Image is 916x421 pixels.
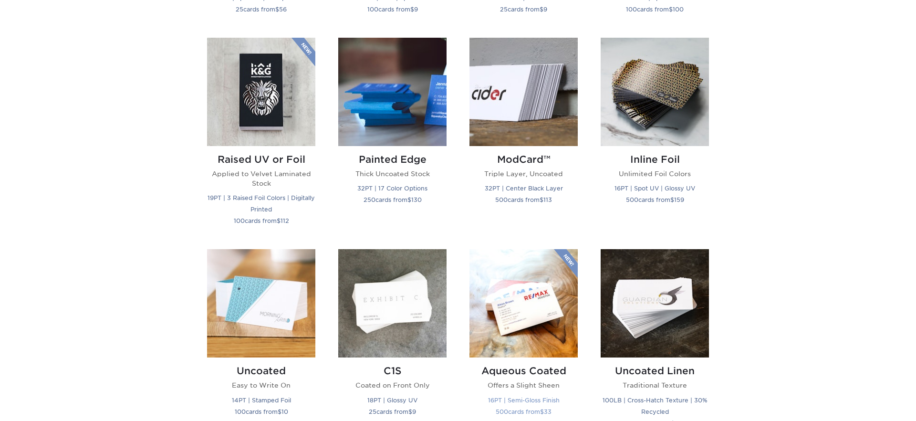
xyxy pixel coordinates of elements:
img: Raised UV or Foil Business Cards [207,38,315,146]
span: 100 [673,6,684,13]
img: Painted Edge Business Cards [338,38,447,146]
h2: ModCard™ [469,154,578,165]
p: Unlimited Foil Colors [601,169,709,179]
h2: Uncoated Linen [601,365,709,377]
span: 113 [543,196,552,203]
iframe: Google Customer Reviews [2,392,81,418]
span: 159 [674,196,684,203]
small: 16PT | Spot UV | Glossy UV [614,185,695,192]
span: 9 [412,408,416,415]
h2: Uncoated [207,365,315,377]
p: Applied to Velvet Laminated Stock [207,169,315,189]
span: $ [277,217,281,224]
p: Offers a Slight Sheen [469,380,578,390]
img: New Product [291,38,315,66]
span: $ [540,6,543,13]
span: $ [278,408,281,415]
a: Inline Foil Business Cards Inline Foil Unlimited Foil Colors 16PT | Spot UV | Glossy UV 500cards ... [601,38,709,238]
span: 33 [544,408,552,415]
small: cards from [500,6,547,13]
p: Coated on Front Only [338,380,447,390]
span: $ [670,196,674,203]
span: 112 [281,217,289,224]
small: 19PT | 3 Raised Foil Colors | Digitally Printed [208,194,315,213]
span: $ [669,6,673,13]
small: cards from [626,196,684,203]
small: cards from [369,408,416,415]
a: Raised UV or Foil Business Cards Raised UV or Foil Applied to Velvet Laminated Stock 19PT | 3 Rai... [207,38,315,238]
span: 9 [414,6,418,13]
img: New Product [554,249,578,278]
h2: Aqueous Coated [469,365,578,377]
p: Thick Uncoated Stock [338,169,447,179]
a: ModCard™ Business Cards ModCard™ Triple Layer, Uncoated 32PT | Center Black Layer 500cards from$113 [469,38,578,238]
small: cards from [236,6,287,13]
a: Painted Edge Business Cards Painted Edge Thick Uncoated Stock 32PT | 17 Color Options 250cards fr... [338,38,447,238]
h2: Inline Foil [601,154,709,165]
img: Uncoated Business Cards [207,249,315,358]
img: ModCard™ Business Cards [469,38,578,146]
small: 18PT | Glossy UV [367,397,417,404]
span: 56 [279,6,287,13]
span: 130 [411,196,422,203]
span: 250 [364,196,375,203]
span: $ [407,196,411,203]
small: cards from [367,6,418,13]
img: Aqueous Coated Business Cards [469,249,578,358]
small: cards from [364,196,422,203]
h2: C1S [338,365,447,377]
p: Easy to Write On [207,380,315,390]
span: $ [540,196,543,203]
span: $ [540,408,544,415]
p: Triple Layer, Uncoated [469,169,578,179]
small: 14PT | Stamped Foil [232,397,291,404]
small: 100LB | Cross-Hatch Texture | 30% Recycled [603,397,708,415]
small: 32PT | Center Black Layer [485,185,563,192]
small: 32PT | 17 Color Options [357,185,427,192]
span: 100 [234,217,245,224]
span: 10 [281,408,288,415]
small: cards from [234,217,289,224]
small: 16PT | Semi-Gloss Finish [488,397,560,404]
span: $ [275,6,279,13]
span: 500 [495,196,508,203]
span: 25 [369,408,376,415]
img: Inline Foil Business Cards [601,38,709,146]
span: $ [408,408,412,415]
span: 25 [500,6,508,13]
small: cards from [495,196,552,203]
small: cards from [235,408,288,415]
small: cards from [496,408,552,415]
h2: Painted Edge [338,154,447,165]
span: 500 [496,408,508,415]
img: Uncoated Linen Business Cards [601,249,709,358]
img: C1S Business Cards [338,249,447,358]
h2: Raised UV or Foil [207,154,315,165]
span: 100 [235,408,246,415]
span: 500 [626,196,638,203]
span: 9 [543,6,547,13]
span: 25 [236,6,243,13]
p: Traditional Texture [601,380,709,390]
span: 100 [626,6,637,13]
small: cards from [626,6,684,13]
span: $ [410,6,414,13]
span: 100 [367,6,378,13]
